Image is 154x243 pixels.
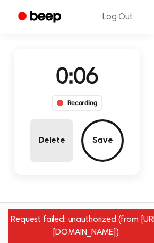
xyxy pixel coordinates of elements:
[6,218,148,237] span: Contact us
[81,119,124,162] button: Save Audio Record
[11,7,71,28] a: Beep
[56,67,98,89] span: 0:06
[30,119,73,162] button: Delete Audio Record
[52,95,103,111] div: Recording
[92,4,143,30] a: Log Out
